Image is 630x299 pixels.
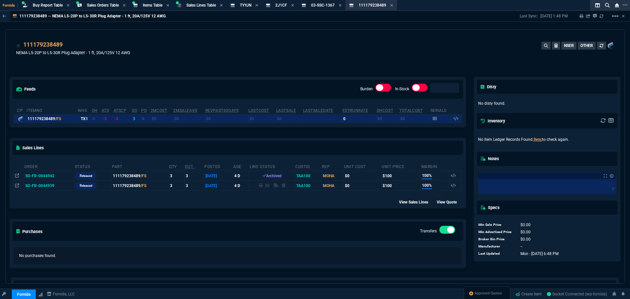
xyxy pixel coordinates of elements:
p: Last Sync: [520,13,540,19]
span: /FS [140,174,146,178]
td: TAA100 [295,181,322,191]
td: -3 [101,115,113,123]
th: cp [17,105,26,115]
th: Line Status [249,161,295,171]
th: Order [24,161,74,171]
td: Last Updated [478,250,514,257]
h5: Sales Lines [16,145,44,151]
td: $0 [399,115,430,123]
span: 111179238489 [359,3,386,8]
abbr: Avg cost of all PO invoices for 2 months [151,108,167,113]
td: 3 [184,171,204,181]
td: $0 [376,115,399,123]
div: $0 [345,173,380,179]
span: 2J1CF [275,3,287,8]
nx-icon: Search [602,1,612,9]
td: 3 [169,171,184,181]
span: Fornida [3,3,18,8]
label: Burden [360,87,373,91]
td: $0 [276,115,303,123]
td: $0 [205,115,248,123]
th: age [233,161,249,171]
td: $100 [381,181,421,191]
abbr: Outstanding (To Ship) [185,164,195,169]
abbr: Total revenue past 60 days [205,108,239,113]
td: [DATE] [204,171,233,181]
nx-icon: Close Tab [166,3,169,8]
th: Unit Cost [344,161,382,171]
span: Buy Report Table [33,3,63,8]
span: -- [520,244,522,249]
h5: Disty [481,84,496,90]
nx-icon: Close Tab [339,3,342,8]
th: ItemNo [26,105,77,115]
td: TAA100 [295,171,322,181]
th: Serials [430,105,452,115]
h5: Notes [481,156,499,162]
abbr: The last SO Inv price. No time limit. (ignore zeros) [276,108,296,113]
nx-icon: Close Tab [291,3,294,8]
abbr: Avg Sale from SO invoices for 2 months [173,108,197,113]
td: 3 [169,181,184,191]
span: 0 [520,237,531,242]
abbr: ATS with all companies combined [114,108,127,113]
div: View Sales Lines [399,199,434,205]
th: Status [74,161,112,171]
span: 100% [422,182,432,189]
span: Sales Orders Table [87,3,119,8]
a: msbcCompanyName [45,291,77,297]
nx-icon: Back to Table [3,14,6,18]
nx-icon: Open In Opposite Panel [15,183,19,188]
abbr: Total units in inventory. [92,108,98,113]
td: Manufacturer [478,243,514,250]
a: Hide Workbench [622,13,625,19]
td: $0 [173,115,205,123]
span: Sales Lines Table [186,3,216,8]
h5: Specs [481,204,500,211]
abbr: Total sales within a 30 day window based on last time there was inventory [343,108,368,113]
p: No purchases found. [19,253,456,259]
span: 1758566911249 [520,251,558,256]
td: Min Sale Price [478,221,514,228]
button: OTHER [578,42,596,50]
abbr: Total units in inventory => minus on SO => plus on PO [102,108,109,113]
nx-icon: Close Tab [220,3,223,8]
a: Sync [534,137,542,142]
th: Unit Price [381,161,421,171]
th: Posted [204,161,233,171]
span: 0 [520,230,531,234]
th: CustId [295,161,322,171]
td: SO-FR-0044942 [24,171,74,181]
tr: undefined [478,236,559,243]
td: $0 [150,115,173,123]
td: $100 [381,171,421,181]
nx-icon: Close Tab [123,3,126,8]
td: 4 D [233,171,249,181]
abbr: Total units on open Sales Orders [132,108,137,113]
div: Transfers [439,226,455,236]
td: 3 [184,181,204,191]
th: Margin [421,161,450,171]
span: 100% [422,173,432,179]
a: flN3P2FDawjU3a2vAABT [547,291,607,297]
nx-icon: Open New Tab [623,2,627,8]
abbr: Total units on open Purchase Orders [141,108,147,113]
td: MOHA [322,181,344,191]
td: MOHA [322,171,344,181]
td: TX1 [77,115,92,123]
label: Transfers [420,229,437,233]
span: /FS [140,183,146,188]
div: View Quote [437,199,463,205]
h5: Inventory [481,118,505,124]
div: In-Stock [412,84,428,94]
tr: undefined [478,243,559,250]
td: 111179238489 [112,171,169,181]
div: 111179238489 [23,40,63,49]
td: 0 [92,115,101,123]
p: 111179238489 -- NEMA L5-20P to L5-30R Plug Adapter - 1 ft, 20A/125V 12 AWG [19,13,166,19]
td: 0 [342,115,376,123]
p: Released [80,183,92,188]
p: No Item Ledger Records Found. to check again. [478,137,617,142]
tr: undefined [478,228,559,236]
nx-icon: Close Tab [390,3,393,8]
